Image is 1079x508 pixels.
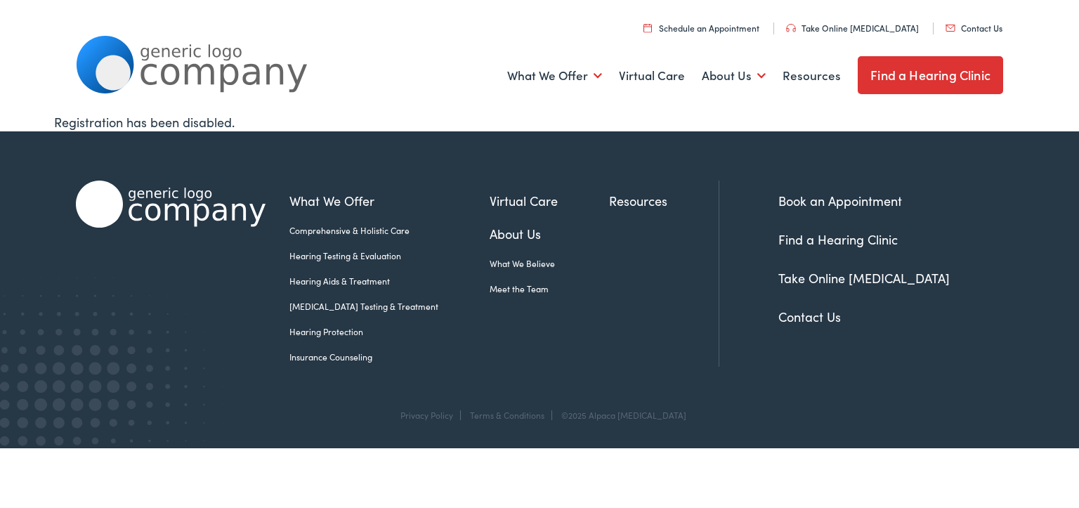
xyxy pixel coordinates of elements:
a: Resources [783,50,841,102]
a: Virtual Care [619,50,685,102]
a: What We Believe [490,257,609,270]
a: [MEDICAL_DATA] Testing & Treatment [289,300,490,313]
a: Hearing Protection [289,325,490,338]
a: Hearing Aids & Treatment [289,275,490,287]
a: Comprehensive & Holistic Care [289,224,490,237]
img: Alpaca Audiology [76,181,266,228]
a: Insurance Counseling [289,351,490,363]
a: About Us [490,224,609,243]
a: Contact Us [778,308,841,325]
a: What We Offer [289,191,490,210]
a: Schedule an Appointment [643,22,759,34]
img: utility icon [946,25,955,32]
a: About Us [702,50,766,102]
a: Take Online [MEDICAL_DATA] [786,22,919,34]
a: Book an Appointment [778,192,902,209]
a: Contact Us [946,22,1002,34]
a: Virtual Care [490,191,609,210]
a: Resources [609,191,719,210]
a: What We Offer [507,50,602,102]
a: Hearing Testing & Evaluation [289,249,490,262]
a: Find a Hearing Clinic [858,56,1003,94]
div: Registration has been disabled. [54,112,1025,131]
a: Privacy Policy [400,409,453,421]
a: Terms & Conditions [470,409,544,421]
img: utility icon [786,24,796,32]
a: Take Online [MEDICAL_DATA] [778,269,950,287]
div: ©2025 Alpaca [MEDICAL_DATA] [554,410,686,420]
a: Find a Hearing Clinic [778,230,898,248]
img: utility icon [643,23,652,32]
a: Meet the Team [490,282,609,295]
